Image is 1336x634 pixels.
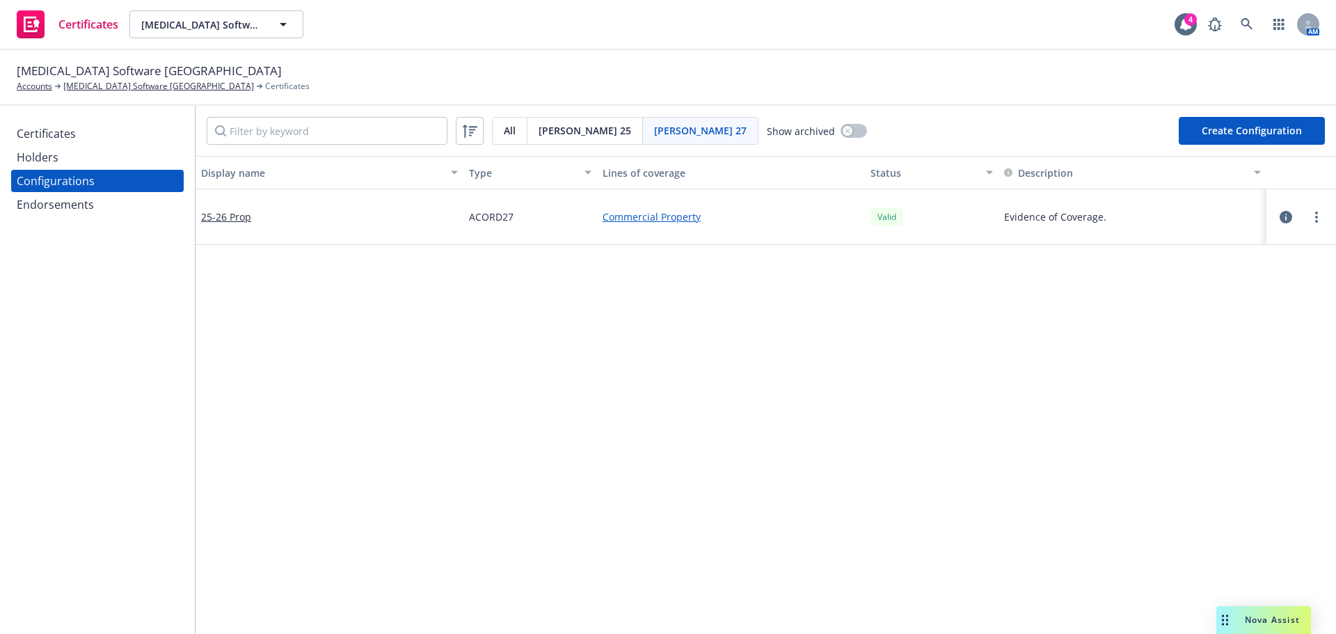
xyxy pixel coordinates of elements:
div: Valid [870,208,903,225]
a: Accounts [17,80,52,93]
a: Report a Bug [1201,10,1229,38]
a: Holders [11,146,184,168]
span: [MEDICAL_DATA] Software [GEOGRAPHIC_DATA] [17,62,282,80]
div: Display name [201,166,443,180]
a: [MEDICAL_DATA] Software [GEOGRAPHIC_DATA] [63,80,254,93]
span: All [504,123,516,138]
div: Certificates [17,122,76,145]
a: Certificates [11,122,184,145]
button: Create Configuration [1179,117,1325,145]
span: Nova Assist [1245,614,1300,626]
a: Endorsements [11,193,184,216]
a: Commercial Property [603,209,859,224]
span: [MEDICAL_DATA] Software [GEOGRAPHIC_DATA] [141,17,262,32]
button: [MEDICAL_DATA] Software [GEOGRAPHIC_DATA] [129,10,303,38]
a: Search [1233,10,1261,38]
button: Description [1004,166,1073,180]
div: Configurations [17,170,95,192]
input: Filter by keyword [207,117,447,145]
button: Status [865,156,999,189]
span: Certificates [58,19,118,30]
div: Status [870,166,978,180]
a: Certificates [11,5,124,44]
div: Toggle SortBy [1004,166,1246,180]
button: Display name [196,156,463,189]
a: Configurations [11,170,184,192]
span: [PERSON_NAME] 25 [539,123,631,138]
button: Nova Assist [1216,606,1311,634]
a: 25-26 Prop [201,209,251,224]
a: Switch app [1265,10,1293,38]
button: Lines of coverage [597,156,865,189]
button: Evidence of Coverage. [1004,209,1106,224]
div: Lines of coverage [603,166,859,180]
div: Drag to move [1216,606,1234,634]
div: Endorsements [17,193,94,216]
span: Show archived [767,124,835,138]
button: Type [463,156,597,189]
div: ACORD27 [463,189,597,245]
span: Certificates [265,80,310,93]
div: Type [469,166,576,180]
div: Holders [17,146,58,168]
span: [PERSON_NAME] 27 [654,123,747,138]
div: 4 [1184,13,1197,26]
a: more [1308,209,1325,225]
